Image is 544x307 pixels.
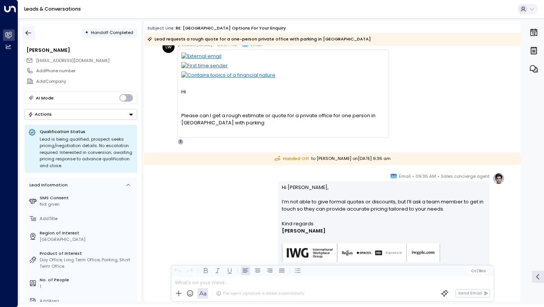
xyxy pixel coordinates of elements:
[477,269,478,273] span: |
[412,172,414,180] span: •
[36,78,137,85] div: AddCompany
[216,291,304,296] div: The agent signature is added automatically
[40,250,134,257] label: Product of Interest
[36,57,110,64] span: laurenwhite@cloudbadger.com
[181,71,385,81] img: Contains topics of a financial nature
[399,172,411,180] span: Email
[36,94,54,102] div: AI Mode
[282,220,314,227] span: Kind regards
[24,6,81,12] a: Leads & Conversations
[181,53,385,62] img: External email
[181,62,385,71] img: First time sender
[40,298,134,304] div: AddArea
[147,25,175,31] span: Subject Line:
[178,139,184,145] div: S
[40,257,134,270] div: Day Office, Long Term Office, Parking, Short Term Office
[36,57,110,64] span: [EMAIL_ADDRESS][DOMAIN_NAME]
[91,29,133,36] span: Handoff Completed
[468,268,488,274] button: Cc|Bcc
[176,25,286,31] div: RE: [GEOGRAPHIC_DATA] options for your enquiry
[26,47,137,54] div: [PERSON_NAME]
[416,172,436,180] span: 09:36 AM
[40,201,134,208] div: Not given
[441,172,490,180] span: Sales concierge agent
[275,155,309,162] span: Handed Off
[25,109,137,120] div: Button group with a nested menu
[173,266,182,275] button: Undo
[471,269,486,273] span: Cc Bcc
[40,195,134,201] label: SMS Consent
[85,27,88,38] div: •
[27,182,68,188] div: Lead Information
[493,172,505,185] img: profile-logo.png
[181,88,186,95] span: Hi
[181,112,385,126] span: Please can I get a rough estimate or quote for a private office for one person in [GEOGRAPHIC_DAT...
[40,136,133,169] div: Lead is being qualified; prospect seeks pricing/negotiation details. No escalation required. Inte...
[40,283,134,290] div: 1
[28,112,52,117] div: Actions
[25,109,137,120] button: Actions
[40,129,133,135] p: Qualification Status
[40,277,134,283] label: No. of People
[40,236,134,243] div: [GEOGRAPHIC_DATA]
[282,243,440,263] img: AIorK4zU2Kz5WUNqa9ifSKC9jFH1hjwenjvh85X70KBOPduETvkeZu4OqG8oPuqbwvp3xfXcMQJCRtwYb-SG
[437,172,439,180] span: •
[147,35,371,43] div: Lead requests a rough quote for a one-person private office with parking in [GEOGRAPHIC_DATA]
[144,152,521,165] div: to [PERSON_NAME] on [DATE] 9:36 am
[185,266,194,275] button: Redo
[40,216,134,222] div: AddTitle
[162,41,175,53] div: LW
[40,230,134,236] label: Region of Interest
[36,68,137,74] div: AddPhone number
[282,184,486,220] p: Hi [PERSON_NAME], I’m not able to give formal quotes or discounts, but I’ll ask a team member to ...
[282,220,486,272] div: Signature
[282,227,326,234] span: [PERSON_NAME]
